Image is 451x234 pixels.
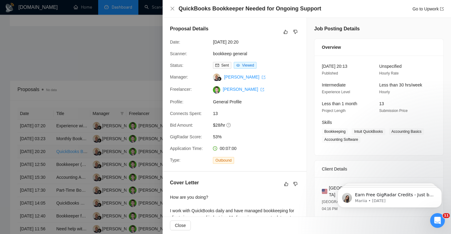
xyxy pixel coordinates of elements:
span: Less than 1 month [322,101,357,106]
span: mail [215,63,219,67]
div: Client Details [322,161,436,177]
span: Outbound [213,157,234,164]
span: Status: [170,63,183,68]
span: [DATE] 20:13 [322,64,347,69]
span: Experience Level [322,90,350,94]
img: c1H5YQFU-rvIfhl0oAS_c0wvSgr_Ysljhx2rdJL7qIOmGyOvnoWaTSannYMbtyOM1p [213,86,220,94]
span: Unspecified [379,64,402,69]
img: 🇺🇸 [322,188,327,195]
span: Profile: [170,99,183,104]
span: GigRadar Score: [170,134,202,139]
span: Less than 30 hrs/week [379,82,422,87]
span: Intermediate [322,82,346,87]
span: Close [175,222,186,229]
span: Accounting Basics [389,128,424,135]
h5: Proposal Details [170,25,208,33]
span: Manager: [170,75,188,79]
a: Go to Upworkexport [412,6,444,11]
span: Scanner: [170,51,187,56]
button: like [282,28,289,36]
h5: Cover Letter [170,179,199,186]
span: 53% [213,133,305,140]
span: Accounting Software [322,136,360,143]
span: 00:07:00 [220,146,237,151]
span: $28/hr [213,122,305,129]
button: dislike [292,180,299,188]
span: like [284,182,288,186]
button: Close [170,221,191,230]
img: gigradar-bm.png [217,77,222,81]
span: Skills [322,120,332,125]
h5: Job Posting Details [314,25,360,33]
h4: QuickBooks Bookkeeper Needed for Ongoing Support [179,5,321,13]
span: Published [322,71,338,75]
span: export [440,7,444,11]
span: eye [236,63,240,67]
span: Freelancer: [170,87,192,92]
span: export [260,88,264,91]
span: [DATE] 20:20 [213,39,305,45]
span: Intuit QuickBooks [352,128,385,135]
span: Hourly [379,90,390,94]
span: clock-circle [213,146,217,151]
span: Application Time: [170,146,203,151]
button: Close [170,6,175,11]
span: Type: [170,158,180,163]
span: dislike [293,182,298,186]
span: Project Length [322,109,345,113]
button: dislike [292,28,299,36]
span: Overview [322,44,341,51]
span: General Profile [213,98,305,105]
a: bookkeep general [213,51,247,56]
span: 13 [379,101,384,106]
a: [PERSON_NAME] export [223,87,264,92]
span: question-circle [226,123,231,128]
a: [PERSON_NAME] export [224,75,265,79]
span: Bid Amount: [170,123,193,128]
span: Viewed [242,63,254,67]
span: 13 [213,110,305,117]
span: 11 [443,213,450,218]
span: [GEOGRAPHIC_DATA] 04:16 PM [322,200,360,211]
span: Submission Price [379,109,408,113]
span: Bookkeeping [322,128,348,135]
span: Hourly Rate [379,71,399,75]
span: close [170,6,175,11]
span: Sent [221,63,229,67]
span: dislike [293,29,298,34]
iframe: Intercom live chat [430,213,445,228]
span: export [262,75,265,79]
span: like [283,29,288,34]
iframe: Intercom notifications message [328,175,451,217]
button: like [283,180,290,188]
span: Connects Spent: [170,111,202,116]
span: Date: [170,40,180,44]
